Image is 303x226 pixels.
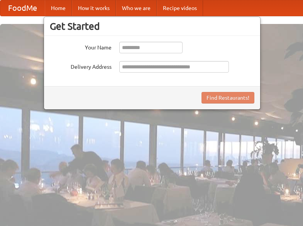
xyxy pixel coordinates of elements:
[50,20,254,32] h3: Get Started
[116,0,157,16] a: Who we are
[50,42,112,51] label: Your Name
[0,0,45,16] a: FoodMe
[72,0,116,16] a: How it works
[45,0,72,16] a: Home
[50,61,112,71] label: Delivery Address
[201,92,254,104] button: Find Restaurants!
[157,0,203,16] a: Recipe videos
